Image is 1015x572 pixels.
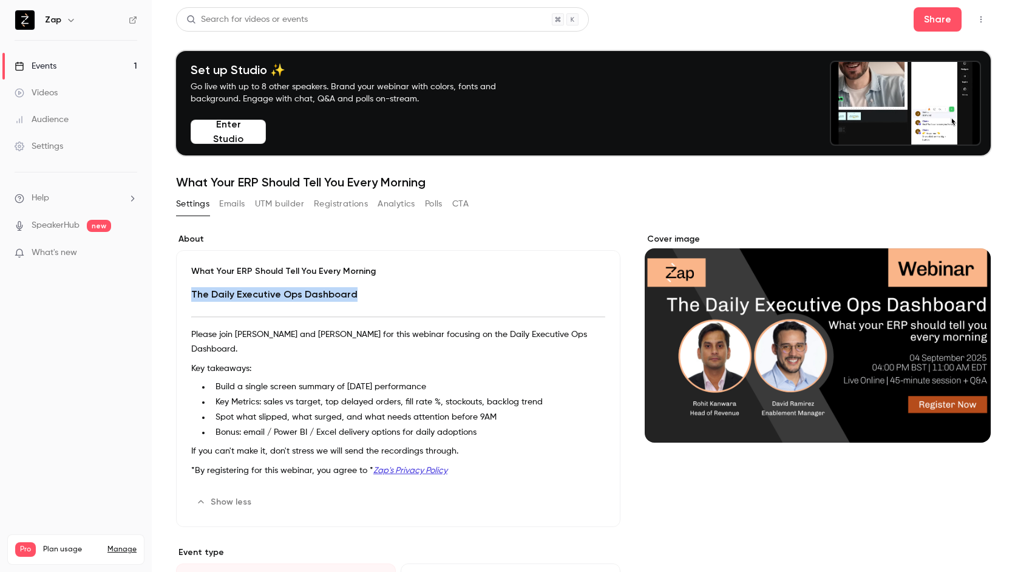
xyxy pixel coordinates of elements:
[255,194,304,214] button: UTM builder
[191,463,605,478] p: *By registering for this webinar, you agree to *
[191,120,266,144] button: Enter Studio
[645,233,991,245] label: Cover image
[425,194,443,214] button: Polls
[191,327,605,356] p: Please join [PERSON_NAME] and [PERSON_NAME] for this webinar focusing on the Daily Executive Ops ...
[43,545,100,554] span: Plan usage
[211,426,605,439] li: Bonus: email / Power BI / Excel delivery options for daily adoptions
[645,233,991,443] section: Cover image
[32,219,80,232] a: SpeakerHub
[191,361,605,376] p: Key takeaways:
[452,194,469,214] button: CTA
[219,194,245,214] button: Emails
[211,411,605,424] li: Spot what slipped, what surged, and what needs attention before 9AM
[176,233,620,245] label: About
[191,287,605,302] h2: The Daily Executive Ops Dashboard
[15,542,36,557] span: Pro
[15,87,58,99] div: Videos
[191,81,524,105] p: Go live with up to 8 other speakers. Brand your webinar with colors, fonts and background. Engage...
[373,466,447,475] a: Zap's Privacy Policy
[32,247,77,259] span: What's new
[176,546,620,559] p: Event type
[211,396,605,409] li: Key Metrics: sales vs target, top delayed orders, fill rate %, stockouts, backlog trend
[107,545,137,554] a: Manage
[87,220,111,232] span: new
[15,60,56,72] div: Events
[211,381,605,393] li: Build a single screen summary of [DATE] performance
[914,7,962,32] button: Share
[176,194,209,214] button: Settings
[32,192,49,205] span: Help
[314,194,368,214] button: Registrations
[15,114,69,126] div: Audience
[123,248,137,259] iframe: Noticeable Trigger
[176,175,991,189] h1: What Your ERP Should Tell You Every Morning
[378,194,415,214] button: Analytics
[45,14,61,26] h6: Zap
[15,140,63,152] div: Settings
[191,265,605,277] p: What Your ERP Should Tell You Every Morning
[191,444,605,458] p: If you can't make it, don't stress we will send the recordings through.
[186,13,308,26] div: Search for videos or events
[15,192,137,205] li: help-dropdown-opener
[191,492,259,512] button: Show less
[191,63,524,77] h4: Set up Studio ✨
[15,10,35,30] img: Zap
